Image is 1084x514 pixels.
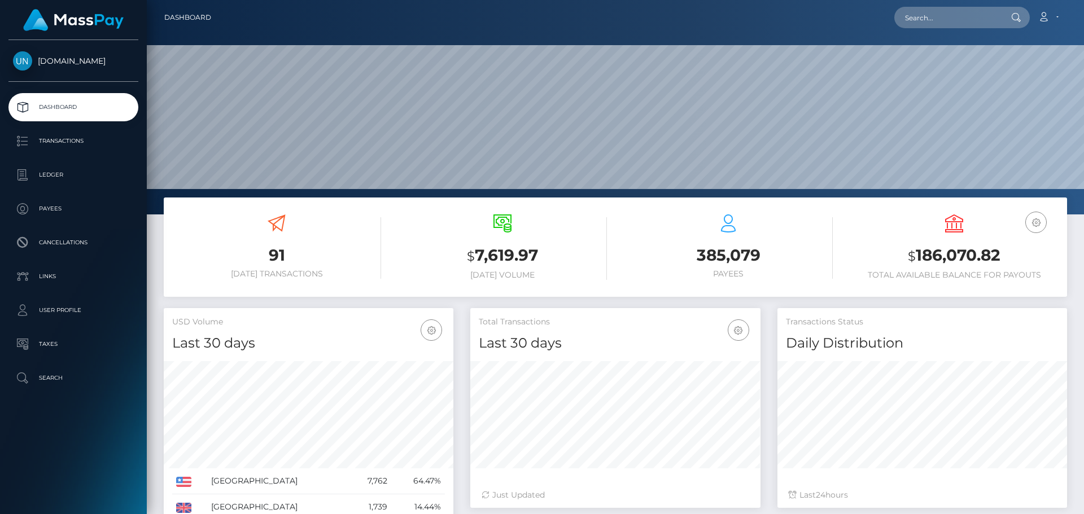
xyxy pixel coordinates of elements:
h4: Last 30 days [479,333,751,353]
a: Cancellations [8,229,138,257]
h6: [DATE] Transactions [172,269,381,279]
p: Taxes [13,336,134,353]
h6: [DATE] Volume [398,270,607,280]
img: US.png [176,477,191,487]
a: Links [8,262,138,291]
h3: 7,619.97 [398,244,607,267]
h3: 186,070.82 [850,244,1059,267]
td: [GEOGRAPHIC_DATA] [207,468,349,494]
a: Dashboard [164,6,211,29]
td: 7,762 [349,468,391,494]
small: $ [467,248,475,264]
h3: 385,079 [624,244,833,266]
td: 64.47% [391,468,445,494]
h6: Total Available Balance for Payouts [850,270,1059,280]
img: Unlockt.me [13,51,32,71]
h5: Total Transactions [479,317,751,328]
img: MassPay Logo [23,9,124,31]
p: Transactions [13,133,134,150]
p: Ledger [13,166,134,183]
a: Ledger [8,161,138,189]
h3: 91 [172,244,381,266]
a: Search [8,364,138,392]
h4: Daily Distribution [786,333,1059,353]
div: Just Updated [482,489,749,501]
a: Dashboard [8,93,138,121]
img: GB.png [176,503,191,513]
span: [DOMAIN_NAME] [8,56,138,66]
a: Transactions [8,127,138,155]
p: Cancellations [13,234,134,251]
input: Search... [894,7,1000,28]
a: Payees [8,195,138,223]
h4: Last 30 days [172,333,445,353]
h6: Payees [624,269,833,279]
div: Last hours [789,489,1056,501]
p: Dashboard [13,99,134,116]
p: Payees [13,200,134,217]
small: $ [908,248,916,264]
p: Links [13,268,134,285]
p: User Profile [13,302,134,319]
span: 24 [816,490,825,500]
p: Search [13,370,134,386]
a: Taxes [8,330,138,358]
h5: Transactions Status [786,317,1059,328]
h5: USD Volume [172,317,445,328]
a: User Profile [8,296,138,324]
